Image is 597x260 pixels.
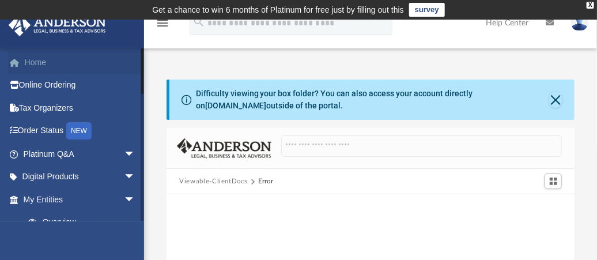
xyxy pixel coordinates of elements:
button: Switch to Grid View [545,174,562,190]
span: arrow_drop_down [124,188,147,212]
div: Error [258,176,273,187]
a: My Entitiesarrow_drop_down [8,188,153,211]
i: search [192,16,205,28]
a: menu [156,22,169,30]
a: Home [8,51,153,74]
button: Viewable-ClientDocs [179,176,247,187]
a: Order StatusNEW [8,119,153,143]
div: Difficulty viewing your box folder? You can also access your account directly on outside of the p... [196,88,549,112]
a: Digital Productsarrow_drop_down [8,165,153,189]
a: Tax Organizers [8,96,153,119]
button: Close [549,92,562,108]
a: Platinum Q&Aarrow_drop_down [8,142,153,165]
a: [DOMAIN_NAME] [205,101,267,110]
img: User Pic [571,14,588,31]
img: Anderson Advisors Platinum Portal [5,14,109,36]
a: survey [409,3,445,17]
div: Get a chance to win 6 months of Platinum for free just by filling out this [152,3,404,17]
a: Overview [16,211,153,234]
i: menu [156,16,169,30]
div: close [587,2,594,9]
input: Search files and folders [281,135,562,157]
span: arrow_drop_down [124,165,147,189]
span: arrow_drop_down [124,142,147,166]
a: Online Ordering [8,74,153,97]
div: NEW [66,122,92,140]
